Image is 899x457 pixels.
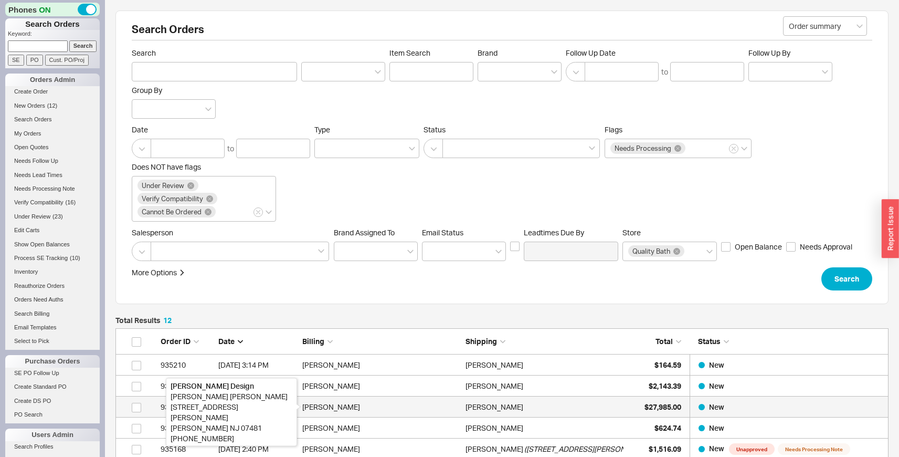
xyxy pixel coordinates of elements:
[649,381,681,390] span: $2,143.39
[132,228,330,237] span: Salesperson
[466,397,523,418] div: [PERSON_NAME]
[687,142,694,154] input: Flags
[622,228,641,237] span: Store
[217,206,225,218] input: Does NOT have flags
[5,183,100,194] a: Needs Processing Note
[834,273,859,285] span: Search
[334,228,395,237] span: Brand Assigned To
[709,423,724,432] span: New
[171,423,292,433] div: [PERSON_NAME] NJ 07481
[161,397,213,418] div: 930192
[115,376,889,397] a: 935128[DATE] 3:03 PM[PERSON_NAME][PERSON_NAME]$2,143.39New
[661,67,668,77] div: to
[218,376,297,397] div: 8/20/25 3:03 PM
[171,402,292,423] div: [STREET_ADDRESS][PERSON_NAME]
[389,62,473,81] input: Item Search
[132,267,185,278] button: More Options
[320,142,327,154] input: Type
[302,355,460,376] div: [PERSON_NAME]
[5,74,100,86] div: Orders Admin
[524,228,618,237] span: Leadtimes Due By
[5,355,100,368] div: Purchase Orders
[686,245,693,257] input: Store
[375,70,381,74] svg: open menu
[161,376,213,397] div: 935128
[132,267,177,278] div: More Options
[5,170,100,181] a: Needs Lead Times
[709,402,724,411] span: New
[389,48,473,58] span: Item Search
[495,250,502,254] svg: open menu
[115,418,889,439] a: 935198[DATE] 2:49 PM[PERSON_NAME][PERSON_NAME]$624.74New
[302,418,460,439] div: [PERSON_NAME]
[483,66,491,78] input: Brand
[302,397,460,418] div: [PERSON_NAME]
[132,62,297,81] input: Search
[161,418,213,439] div: 935198
[171,381,292,391] div: [PERSON_NAME] Design
[5,368,100,379] a: SE PO Follow Up
[729,144,738,153] button: Flags
[5,322,100,333] a: Email Templates
[5,441,100,452] a: Search Profiles
[115,317,172,324] h5: Total Results
[615,144,671,152] span: Needs Processing
[729,443,775,455] span: Unapproved
[161,337,191,346] span: Order ID
[5,396,100,407] a: Create DS PO
[5,114,100,125] a: Search Orders
[5,308,100,319] a: Search Billing
[654,423,681,432] span: $624.74
[171,391,292,402] div: [PERSON_NAME] [PERSON_NAME]
[709,360,724,369] span: New
[5,211,100,222] a: Under Review(23)
[70,255,80,261] span: ( 10 )
[821,267,872,290] button: Search
[142,208,202,215] span: Cannot Be Ordered
[5,253,100,264] a: Process SE Tracking(10)
[690,336,883,347] div: Status
[14,255,68,261] span: Process SE Tracking
[5,128,100,139] a: My Orders
[856,24,863,28] svg: open menu
[786,242,796,252] input: Needs Approval
[778,443,850,455] span: Needs Processing Note
[5,336,100,347] a: Select to Pick
[302,337,324,346] span: Billing
[5,381,100,392] a: Create Standard PO
[14,213,50,220] span: Under Review
[132,125,310,134] span: Date
[163,316,172,325] span: 12
[45,55,89,66] input: Cust. PO/Proj
[14,158,58,164] span: Needs Follow Up
[69,40,97,51] input: Search
[654,360,681,369] span: $164.59
[466,355,523,376] div: [PERSON_NAME]
[566,48,744,58] span: Follow Up Date
[132,86,162,95] span: Group By
[422,228,463,237] span: Em ​ ail Status
[314,125,330,134] span: Type
[8,55,24,66] input: SE
[132,162,201,171] span: Does NOT have flags
[14,185,75,192] span: Needs Processing Note
[5,294,100,305] a: Orders Need Auths
[5,197,100,208] a: Verify Compatibility(16)
[783,16,867,36] input: Select...
[478,48,498,57] span: Brand
[735,242,782,252] span: Open Balance
[5,100,100,111] a: New Orders(12)
[800,242,852,252] span: Needs Approval
[407,250,414,254] svg: open menu
[5,239,100,250] a: Show Open Balances
[709,381,724,390] span: New
[424,125,600,134] span: Status
[5,18,100,30] h1: Search Orders
[655,337,673,346] span: Total
[132,24,872,40] h2: Search Orders
[632,247,670,255] span: Quality Bath
[822,70,828,74] svg: open menu
[466,336,623,347] div: Shipping
[466,418,523,439] div: [PERSON_NAME]
[302,376,460,397] div: [PERSON_NAME]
